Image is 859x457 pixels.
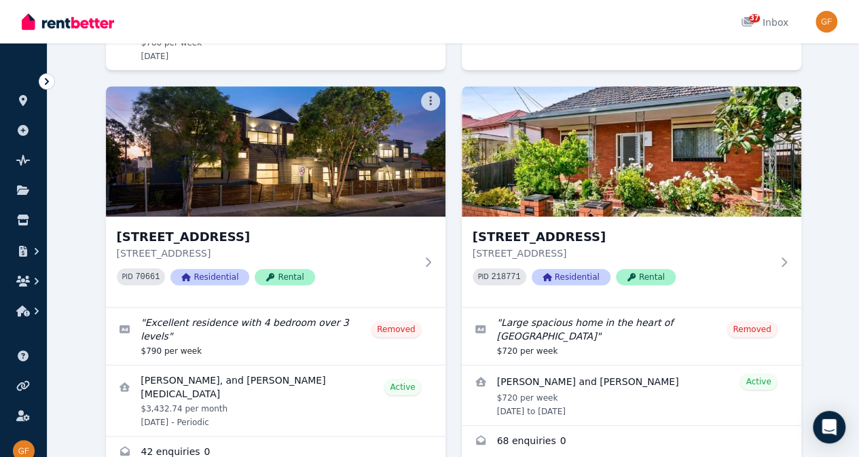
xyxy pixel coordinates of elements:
img: George Fattouche [816,11,837,33]
a: Edit listing: Large spacious home in the heart of Moonee Ponds [462,308,801,365]
h3: [STREET_ADDRESS] [473,227,771,246]
button: More options [777,92,796,111]
code: 70661 [135,272,160,282]
a: 20 Vine Street, Moonee Ponds[STREET_ADDRESS][STREET_ADDRESS]PID 218771ResidentialRental [462,86,801,307]
a: Edit listing: Excellent residence with 4 bedroom over 3 levels [106,308,445,365]
div: Open Intercom Messenger [813,411,845,443]
small: PID [478,273,489,280]
span: Rental [255,269,314,285]
div: Inbox [741,16,788,29]
span: 37 [749,14,760,22]
span: Residential [532,269,610,285]
a: 19C Sapphire St, Niddrie[STREET_ADDRESS][STREET_ADDRESS]PID 70661ResidentialRental [106,86,445,307]
img: 20 Vine Street, Moonee Ponds [462,86,801,217]
p: [STREET_ADDRESS] [117,246,416,260]
span: Rental [616,269,676,285]
a: View details for Amelia Knight and Phillip Fenn [462,365,801,425]
p: [STREET_ADDRESS] [473,246,771,260]
small: PID [122,273,133,280]
code: 218771 [491,272,520,282]
img: RentBetter [22,12,114,32]
span: Residential [170,269,249,285]
button: More options [421,92,440,111]
img: 19C Sapphire St, Niddrie [106,86,445,217]
h3: [STREET_ADDRESS] [117,227,416,246]
a: View details for Roux Visser, Kaan Dilmen, and Mert Algin [106,365,445,436]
